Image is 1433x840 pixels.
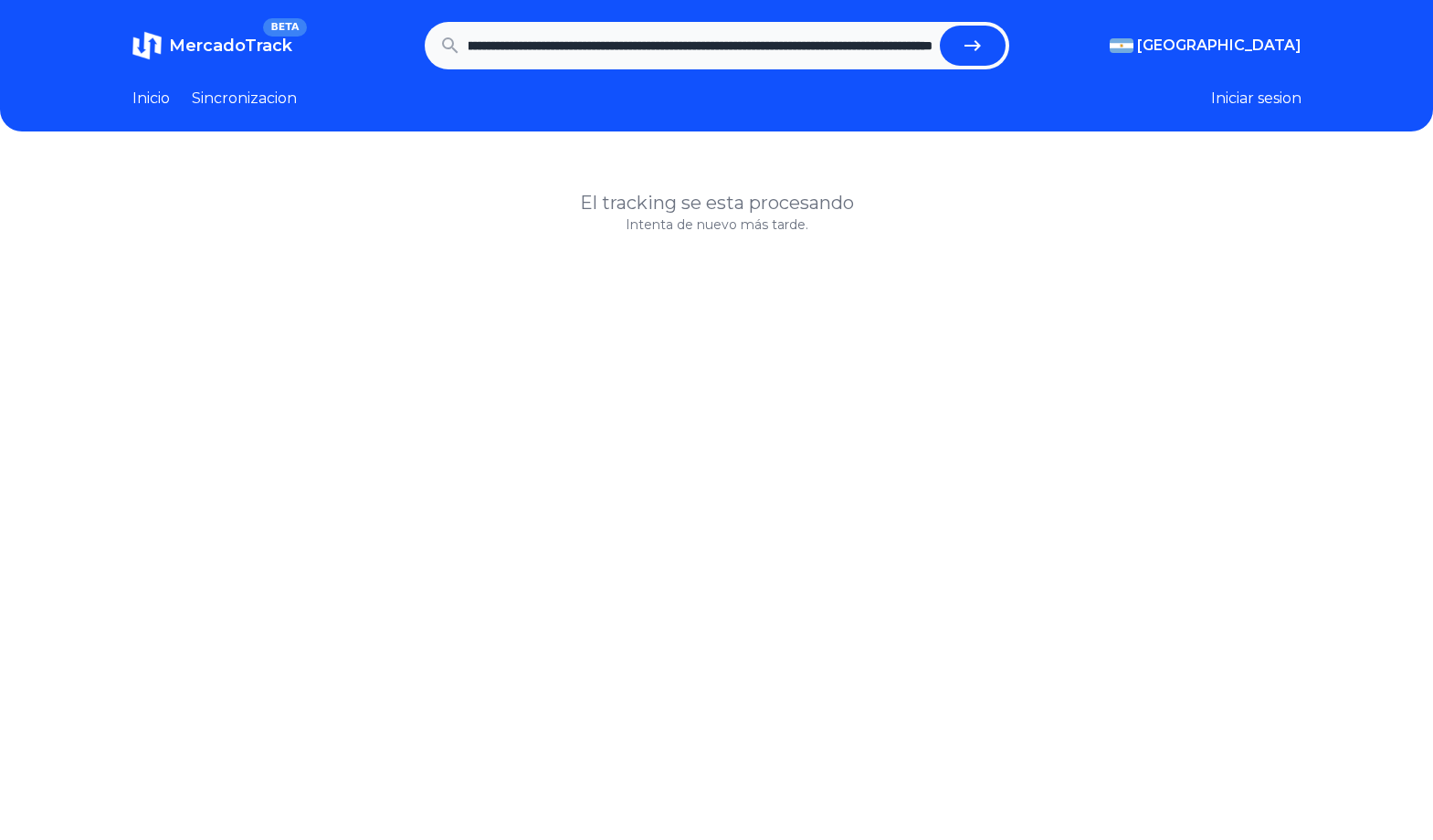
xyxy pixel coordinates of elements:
a: Inicio [132,88,170,110]
h1: El tracking se esta procesando [132,190,1301,215]
a: Sincronizacion [192,88,297,110]
img: Argentina [1110,38,1133,53]
button: [GEOGRAPHIC_DATA] [1110,35,1301,57]
a: MercadoTrackBETA [132,31,292,60]
button: Iniciar sesion [1211,88,1301,110]
p: Intenta de nuevo más tarde. [132,215,1301,234]
span: MercadoTrack [169,36,292,56]
img: MercadoTrack [132,31,162,60]
span: [GEOGRAPHIC_DATA] [1137,35,1301,57]
span: BETA [263,18,306,37]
